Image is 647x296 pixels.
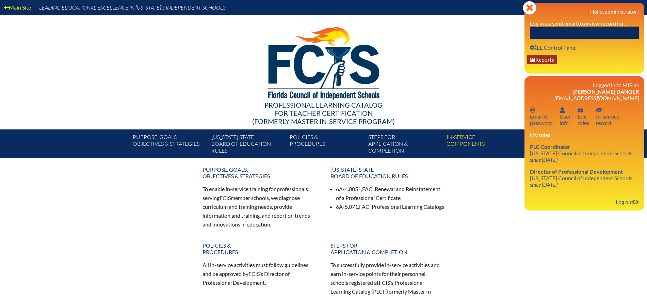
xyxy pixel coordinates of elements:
[530,143,570,150] span: PLC Coordinator
[593,105,622,127] a: In-service recordIn-servicerecord
[530,45,537,50] svg: User info
[359,203,369,210] span: FAC
[530,181,557,188] i: since [DATE]
[530,82,639,101] h3: Logged in to MIP as
[530,8,639,15] h3: Hello, administrator!
[326,163,449,182] a: [US_STATE] StateBoard of Education rules
[557,105,573,127] a: User infoUserinfo
[274,109,373,117] span: for Teacher Certification
[554,95,639,101] span: [EMAIL_ADDRESS][DOMAIN_NAME]
[613,197,642,206] a: Log outLog out
[130,132,208,158] a: Purpose, goals,objectives & strategies
[596,107,603,113] svg: In-service record
[326,239,449,258] a: Steps forapplication & completion
[362,186,372,192] span: FAC
[530,156,557,163] i: since [DATE]
[527,105,555,127] a: Email passwordEmail &password
[444,132,522,158] a: In-servicecomponents
[379,279,390,286] span: FCIS
[584,20,589,27] i: or
[530,20,627,27] label: Log in as, send email to, view record for...
[220,194,231,201] span: FCIS
[203,261,317,287] p: All in-service activities must follow guidelines and be approved by ’s Director of Professional D...
[253,15,394,108] img: FCISlogo221.eps
[530,57,535,62] svg: User info
[366,132,444,158] a: Steps forapplication & completion
[572,88,639,95] span: [PERSON_NAME] Danger
[1,3,34,12] a: Main Site
[198,163,321,182] a: Purpose, goals,objectives & strategies
[527,55,557,64] a: User infoReports
[336,202,445,211] li: 6A-5.071, : Professional Learning Catalogs
[527,167,635,189] a: Director of Professional Development [US_STATE] Council of Independent Schools since [DATE]
[209,132,287,158] a: [US_STATE] StateBoard of Education rules
[578,107,583,113] svg: User info
[530,107,535,113] svg: Email password
[336,185,445,202] li: 6A-4.0051, : Renewal and Reinstatement of a Professional Certificate
[287,132,365,158] a: Policies &Procedures
[373,288,383,295] span: PLC
[523,1,536,15] svg: Close
[633,199,639,205] svg: Log out
[527,43,579,52] a: User infoEE Control Panel
[527,142,635,164] a: PLC Coordinator [US_STATE] Council of Independent Schools since [DATE]
[530,131,639,138] h3: My roles
[198,239,321,258] a: Policies &Procedures
[560,107,565,113] svg: User info
[248,270,260,277] span: FCIS
[128,101,520,125] div: Professional Learning Catalog (formerly Master In-service Program)
[575,105,592,127] a: User infoEditroles
[203,185,317,229] p: To enable in-service training for professionals serving member schools, we diagnose curriculum an...
[530,168,623,175] span: Director of Professional Development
